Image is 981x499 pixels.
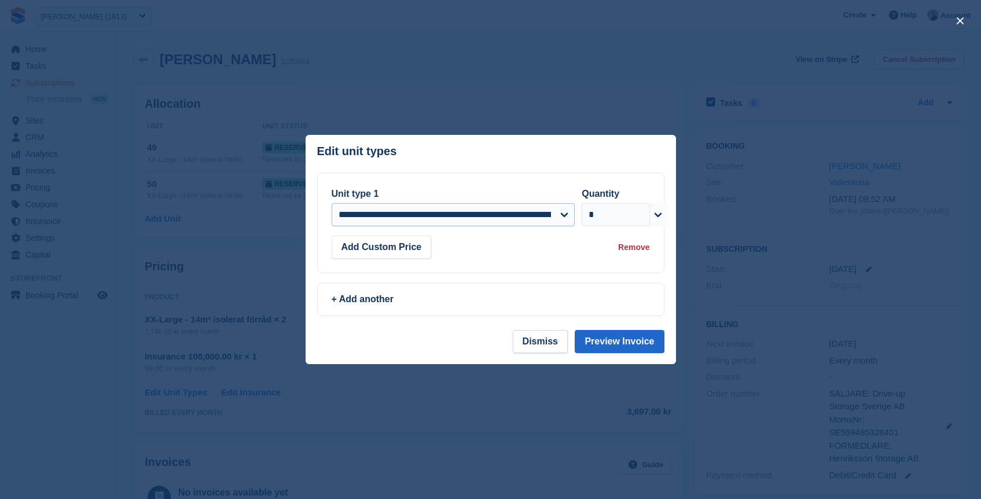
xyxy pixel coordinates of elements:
div: Remove [618,241,649,254]
label: Unit type 1 [332,189,379,199]
a: + Add another [317,282,664,316]
label: Quantity [582,189,619,199]
div: + Add another [332,292,650,306]
p: Edit unit types [317,145,397,158]
button: Preview Invoice [575,330,664,353]
button: Dismiss [513,330,568,353]
button: close [951,12,969,30]
button: Add Custom Price [332,236,432,259]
